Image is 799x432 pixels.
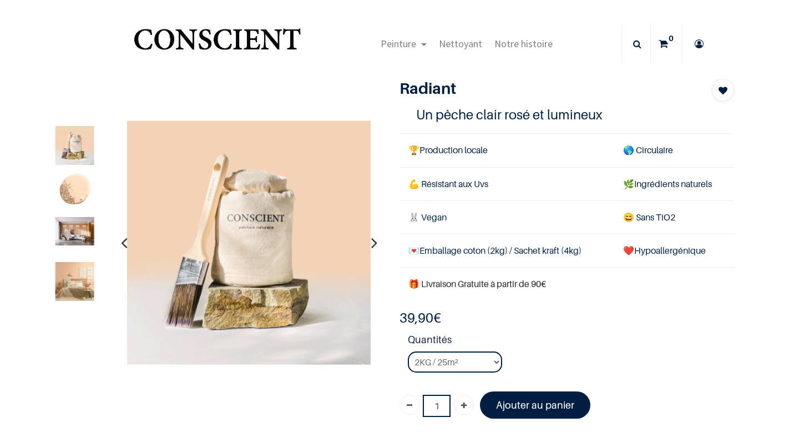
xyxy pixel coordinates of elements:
td: Emballage coton (2kg) / Sachet kraft (4kg) [399,234,614,267]
font: Ajouter au panier [496,399,574,411]
h1: Radiant [399,79,684,98]
a: Logo of Conscient [132,22,303,66]
a: Ajouter [454,395,474,415]
span: 🌎 Circulaire [623,144,673,155]
font: 🎁 Livraison Gratuite à partir de 90€ [408,278,546,289]
span: Nettoyant [439,37,482,50]
span: 🏆 [408,144,419,155]
img: Product image [55,172,94,210]
span: Notre histoire [494,37,553,50]
b: € [399,310,441,326]
td: ❤️Hypoallergénique [614,234,734,267]
td: Production locale [399,134,614,167]
span: Add to wishlist [719,84,727,97]
span: 🌿 [623,178,634,189]
h4: Un pêche clair rosé et lumineux [416,106,717,123]
span: 39,90 [399,310,433,326]
a: Peinture [375,24,433,63]
sup: 0 [666,33,676,44]
span: Peinture [381,37,416,50]
img: Product image [55,126,94,165]
img: Conscient [132,22,303,66]
td: Ingrédients naturels [614,167,734,200]
a: Ajouter au panier [480,391,590,419]
img: Product image [127,120,371,365]
td: ans TiO2 [614,200,734,234]
strong: Quantités [408,332,734,351]
img: Product image [55,217,94,245]
button: Add to wishlist [712,79,734,101]
span: 💌 [408,245,419,256]
a: Supprimer [399,395,419,415]
span: 😄 S [623,212,641,223]
span: 🐰 Vegan [408,212,447,223]
a: 0 [651,24,682,63]
img: Product image [55,263,94,302]
span: 💪 Résistant aux Uvs [408,178,488,189]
